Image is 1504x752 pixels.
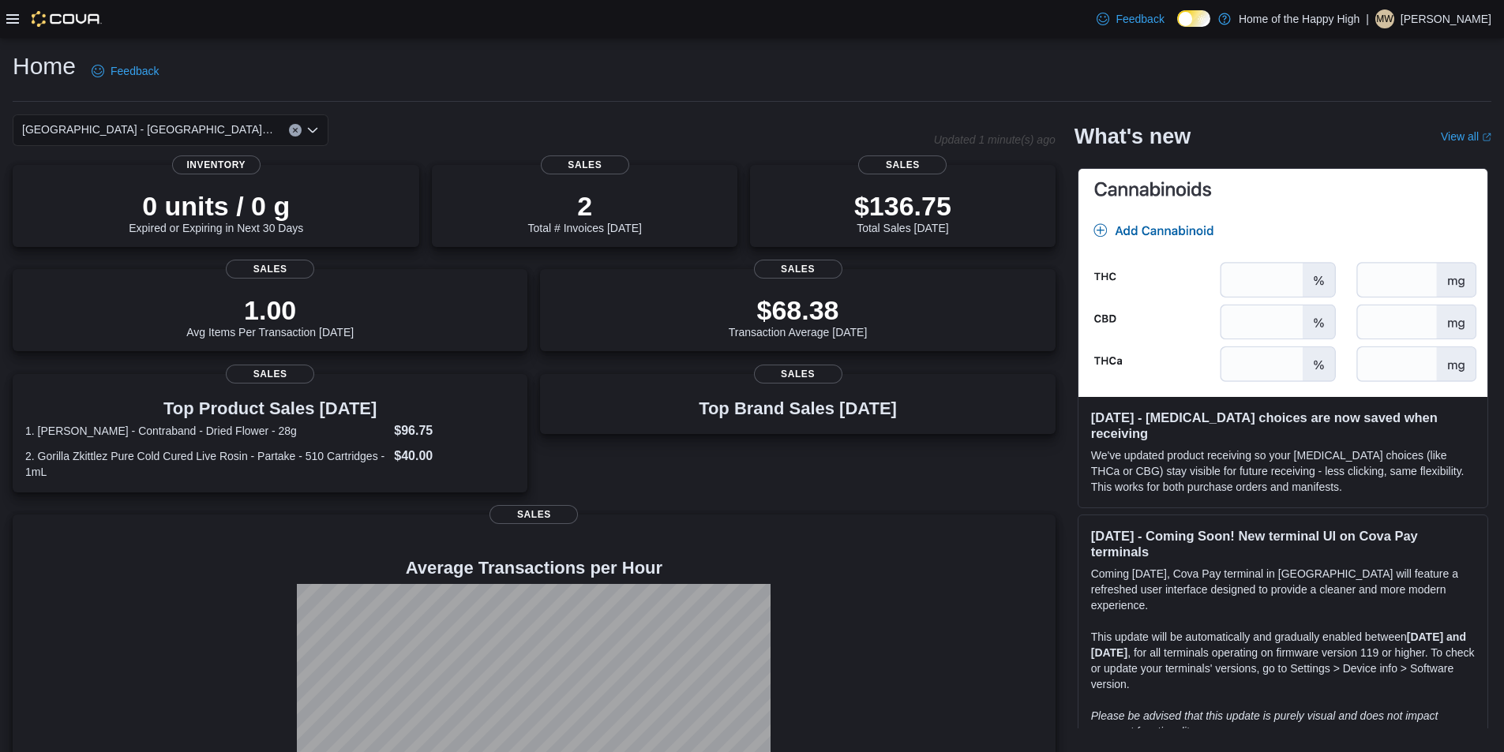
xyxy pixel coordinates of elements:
span: Inventory [172,155,261,174]
p: This update will be automatically and gradually enabled between , for all terminals operating on ... [1091,629,1475,692]
dt: 1. [PERSON_NAME] - Contraband - Dried Flower - 28g [25,423,388,439]
span: Sales [226,260,314,279]
h3: [DATE] - [MEDICAL_DATA] choices are now saved when receiving [1091,410,1475,441]
div: Total Sales [DATE] [854,190,951,234]
em: Please be advised that this update is purely visual and does not impact payment functionality. [1091,709,1438,738]
h1: Home [13,51,76,82]
div: Matthew Willison [1375,9,1394,28]
div: Transaction Average [DATE] [729,294,868,339]
p: 1.00 [186,294,354,326]
dd: $40.00 [394,447,515,466]
p: 2 [528,190,642,222]
img: Cova [32,11,102,27]
svg: External link [1482,133,1491,142]
strong: [DATE] and [DATE] [1091,630,1466,659]
a: Feedback [85,55,165,87]
h2: What's new [1075,124,1191,149]
p: $136.75 [854,190,951,222]
div: Avg Items Per Transaction [DATE] [186,294,354,339]
p: [PERSON_NAME] [1401,9,1491,28]
h3: [DATE] - Coming Soon! New terminal UI on Cova Pay terminals [1091,528,1475,559]
p: Coming [DATE], Cova Pay terminal in [GEOGRAPHIC_DATA] will feature a refreshed user interface des... [1091,566,1475,613]
p: We've updated product receiving so your [MEDICAL_DATA] choices (like THCa or CBG) stay visible fo... [1091,447,1475,495]
span: Feedback [111,63,159,79]
a: Feedback [1090,3,1170,35]
span: Sales [489,505,578,524]
span: [GEOGRAPHIC_DATA] - [GEOGRAPHIC_DATA] - Fire & Flower [22,120,273,139]
dd: $96.75 [394,421,515,440]
span: Sales [754,260,842,279]
a: View allExternal link [1441,130,1491,143]
button: Clear input [289,124,302,137]
span: Sales [754,365,842,383]
h3: Top Product Sales [DATE] [25,399,515,418]
h3: Top Brand Sales [DATE] [699,399,897,418]
p: 0 units / 0 g [129,190,303,222]
p: Updated 1 minute(s) ago [934,133,1056,146]
input: Dark Mode [1177,10,1210,27]
div: Total # Invoices [DATE] [528,190,642,234]
span: Feedback [1116,11,1164,27]
p: $68.38 [729,294,868,326]
h4: Average Transactions per Hour [25,559,1043,578]
p: | [1366,9,1369,28]
button: Open list of options [306,124,319,137]
dt: 2. Gorilla Zkittlez Pure Cold Cured Live Rosin - Partake - 510 Cartridges - 1mL [25,448,388,480]
span: Sales [226,365,314,383]
span: Sales [541,155,629,174]
span: Dark Mode [1177,27,1178,28]
p: Home of the Happy High [1239,9,1360,28]
span: Sales [858,155,947,174]
div: Expired or Expiring in Next 30 Days [129,190,303,234]
span: MW [1376,9,1393,28]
